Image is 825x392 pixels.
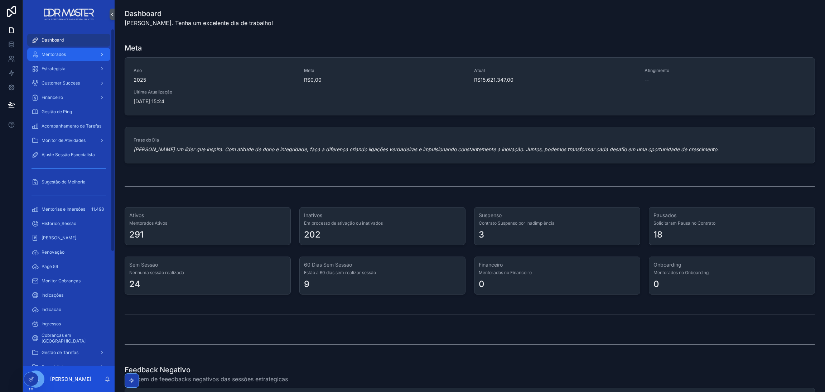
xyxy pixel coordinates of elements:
a: Historico_Sessão [27,217,110,230]
span: Mentorias e Imersões [42,206,85,212]
span: Page 59 [42,264,58,269]
a: Estrategista [27,62,110,75]
div: scrollable content [23,29,115,366]
h3: Pausados [653,212,810,219]
img: App logo [44,9,93,20]
span: Atual [474,68,636,73]
a: Mentorados [27,48,110,61]
div: 0 [479,278,484,290]
a: Monitor de Atividades [27,134,110,147]
span: Monitor de Atividades [42,138,86,143]
a: Monitor Cobranças [27,274,110,287]
div: 24 [129,278,140,290]
h1: Feedback Negativo [125,365,288,375]
span: Indicações [42,292,63,298]
a: Dashboard [27,34,110,47]
div: 9 [304,278,309,290]
span: Mentorados Ativos [129,220,286,226]
span: 2025 [134,76,295,83]
span: Gestão de Tarefas [42,350,78,355]
span: Customer Success [42,80,80,86]
span: Acompanhamento de Tarefas [42,123,101,129]
span: [PERSON_NAME] [42,235,76,241]
span: Indicacao [42,307,61,312]
a: [PERSON_NAME] [27,231,110,244]
span: Renovação [42,249,64,255]
h3: Ativos [129,212,286,219]
span: Ano [134,68,295,73]
a: Ingressos [27,317,110,330]
span: Ingressos [42,321,61,327]
a: Indicações [27,289,110,302]
span: Sugestão de Melhoria [42,179,86,185]
span: Frase do Dia [134,137,806,143]
a: Mentorias e Imersões11.498 [27,203,110,216]
span: Cobranças em [GEOGRAPHIC_DATA] [42,333,103,344]
span: Mentorados no Onboarding [653,270,810,276]
h3: Suspenso [479,212,636,219]
a: Renovação [27,246,110,259]
h3: Inativos [304,212,461,219]
a: Page 59 [27,260,110,273]
span: Monitor Cobranças [42,278,81,284]
span: Ultima Atualização [134,89,295,95]
span: R$0,00 [304,76,466,83]
span: Meta [304,68,466,73]
span: Contrato Suspenso por Inadimplência [479,220,636,226]
span: Mentorados [42,52,66,57]
em: [PERSON_NAME] um líder que inspira. Com atitude de dono e integridade, faça a diferença criando l... [134,146,719,152]
span: Solicitaram Pausa no Contrato [653,220,810,226]
span: Mentorados no Financeiro [479,270,636,276]
a: Sugestão de Melhoria [27,176,110,188]
p: [PERSON_NAME]. Tenha um excelente dia de trabalho! [125,19,273,27]
div: 11.498 [89,205,106,214]
span: Gestão de Ping [42,109,72,115]
h1: Dashboard [125,9,273,19]
span: Historico_Sessão [42,221,76,226]
a: Cobranças em [GEOGRAPHIC_DATA] [27,332,110,345]
span: Estão a 60 dias sem realizar sessão [304,270,461,276]
div: 18 [653,229,662,240]
span: Listagem de feeedbacks negativos das sessões estrategicas [125,375,288,383]
h1: Meta [125,43,142,53]
div: 291 [129,229,144,240]
span: Financeiro [42,95,63,100]
div: 202 [304,229,320,240]
p: [PERSON_NAME] [50,376,91,383]
span: Estrategista [42,66,66,72]
a: Financeiro [27,91,110,104]
span: Nenhuma sessão realizada [129,270,286,276]
span: Especialistas [42,364,68,370]
a: Customer Success [27,77,110,90]
h3: 60 Dias Sem Sessão [304,261,461,268]
span: [DATE] 15:24 [134,98,295,105]
a: Acompanhamento de Tarefas [27,120,110,133]
h3: Financeiro [479,261,636,268]
a: Especialistas [27,360,110,373]
a: Ajuste Sessão Especialista [27,148,110,161]
div: 3 [479,229,484,240]
span: Atingimento [645,68,806,73]
a: Gestão de Ping [27,105,110,118]
span: Ajuste Sessão Especialista [42,152,95,158]
span: R$15.621.347,00 [474,76,636,83]
h3: Sem Sessão [129,261,286,268]
a: Indicacao [27,303,110,316]
a: Gestão de Tarefas [27,346,110,359]
h3: Onboarding [653,261,810,268]
span: -- [645,76,649,83]
div: 0 [653,278,659,290]
span: Dashboard [42,37,64,43]
span: Em processo de ativação ou inativados [304,220,461,226]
